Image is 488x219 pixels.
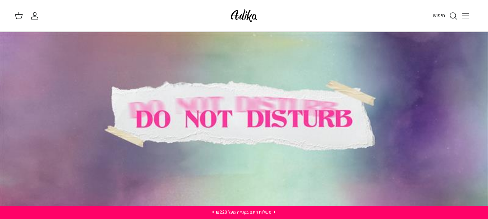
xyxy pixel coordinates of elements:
a: ✦ משלוח חינם בקנייה מעל ₪220 ✦ [211,209,276,215]
img: Adika IL [229,7,259,24]
a: חיפוש [433,12,458,20]
span: חיפוש [433,12,445,19]
button: Toggle menu [458,8,474,24]
a: החשבון שלי [30,12,42,20]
